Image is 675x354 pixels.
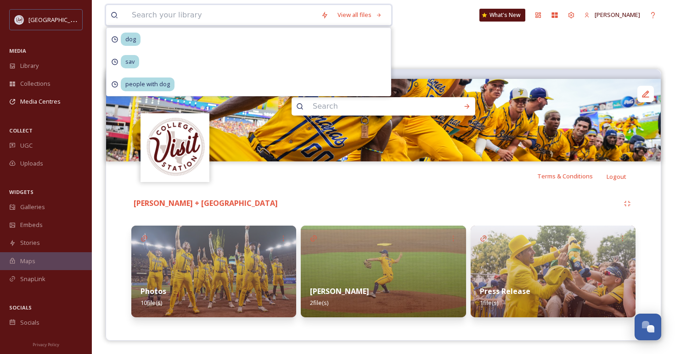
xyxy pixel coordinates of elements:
[20,203,45,211] span: Galleries
[479,9,525,22] a: What's New
[9,127,33,134] span: COLLECT
[121,33,141,46] span: dog
[635,314,661,340] button: Open Chat
[9,304,32,311] span: SOCIALS
[33,342,59,348] span: Privacy Policy
[480,299,498,307] span: 1 file(s)
[9,47,26,54] span: MEDIA
[127,5,316,25] input: Search your library
[333,6,387,24] a: View all files
[301,226,466,317] img: b623b3d0-1a1e-4eb4-8c75-25073659986d.jpg
[9,188,34,195] span: WIDGETS
[141,299,162,307] span: 10 file(s)
[471,226,636,317] img: f44a0f6e-17ab-4b39-a67b-83cb05a06327.jpg
[579,6,645,24] a: [PERSON_NAME]
[15,15,24,24] img: CollegeStation_Visit_Bug_Color.png
[480,286,530,296] strong: Press Release
[33,338,59,349] a: Privacy Policy
[20,221,43,229] span: Embeds
[106,42,661,55] h3: [PERSON_NAME] + [GEOGRAPHIC_DATA]
[28,15,87,24] span: [GEOGRAPHIC_DATA]
[106,79,661,161] img: 06.14.25_Cincinnati_TateMccrayRunCelly_ARouch.jpg
[308,96,434,116] input: Search
[20,141,33,150] span: UGC
[20,97,61,106] span: Media Centres
[121,77,174,91] span: people with dog
[310,299,328,307] span: 2 file(s)
[121,55,139,68] span: sav
[20,159,43,168] span: Uploads
[131,226,296,317] img: 0872f307-d6d9-4f55-a631-90a9d46e6fa5.jpg
[20,61,39,70] span: Library
[537,172,593,180] span: Terms & Conditions
[607,172,626,181] span: Logout
[142,114,208,181] img: CollegeStation_Visit_Bug_Color.png
[20,275,45,283] span: SnapLink
[20,79,51,88] span: Collections
[310,286,369,296] strong: [PERSON_NAME]
[20,238,40,247] span: Stories
[134,198,278,208] strong: [PERSON_NAME] + [GEOGRAPHIC_DATA]
[20,318,39,327] span: Socials
[20,257,35,265] span: Maps
[595,11,640,19] span: [PERSON_NAME]
[141,286,166,296] strong: Photos
[537,171,607,182] a: Terms & Conditions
